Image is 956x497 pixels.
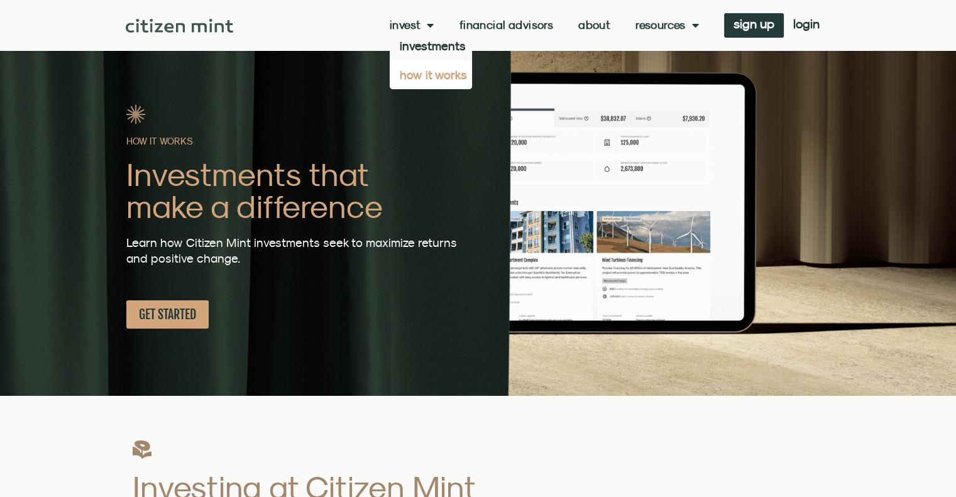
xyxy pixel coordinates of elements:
[126,19,233,33] img: Citizen Mint
[126,136,467,146] h2: HOW IT WORKS
[126,300,209,329] a: GET STARTED
[390,31,472,60] a: investments
[126,158,467,222] h2: Investments that make a difference
[390,19,699,31] nav: Menu
[126,236,457,265] span: Learn how Citizen Mint investments seek to maximize returns and positive change.
[139,307,196,322] span: GET STARTED
[793,19,820,28] span: login
[733,19,774,28] span: sign up
[578,19,610,31] a: About
[635,19,699,31] a: Resources
[459,19,553,31] a: Financial Advisors
[390,19,434,31] a: Invest
[390,31,472,89] ul: Invest
[784,13,829,38] a: login
[390,60,472,89] a: how it works
[133,440,151,459] img: flower1_DG
[724,13,784,38] a: sign up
